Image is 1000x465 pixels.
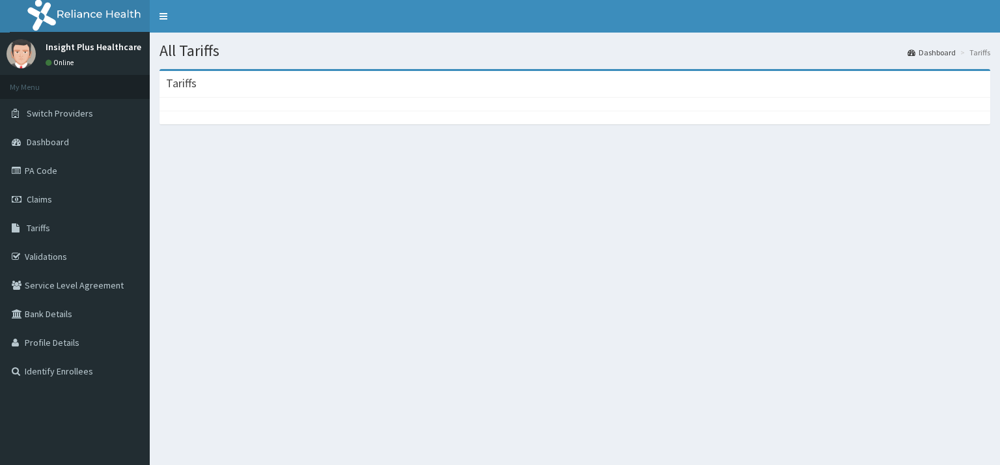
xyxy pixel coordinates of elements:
[27,136,69,148] span: Dashboard
[46,42,141,51] p: Insight Plus Healthcare
[46,58,77,67] a: Online
[27,107,93,119] span: Switch Providers
[160,42,990,59] h1: All Tariffs
[27,222,50,234] span: Tariffs
[908,47,956,58] a: Dashboard
[957,47,990,58] li: Tariffs
[27,193,52,205] span: Claims
[7,39,36,68] img: User Image
[166,77,197,89] h3: Tariffs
